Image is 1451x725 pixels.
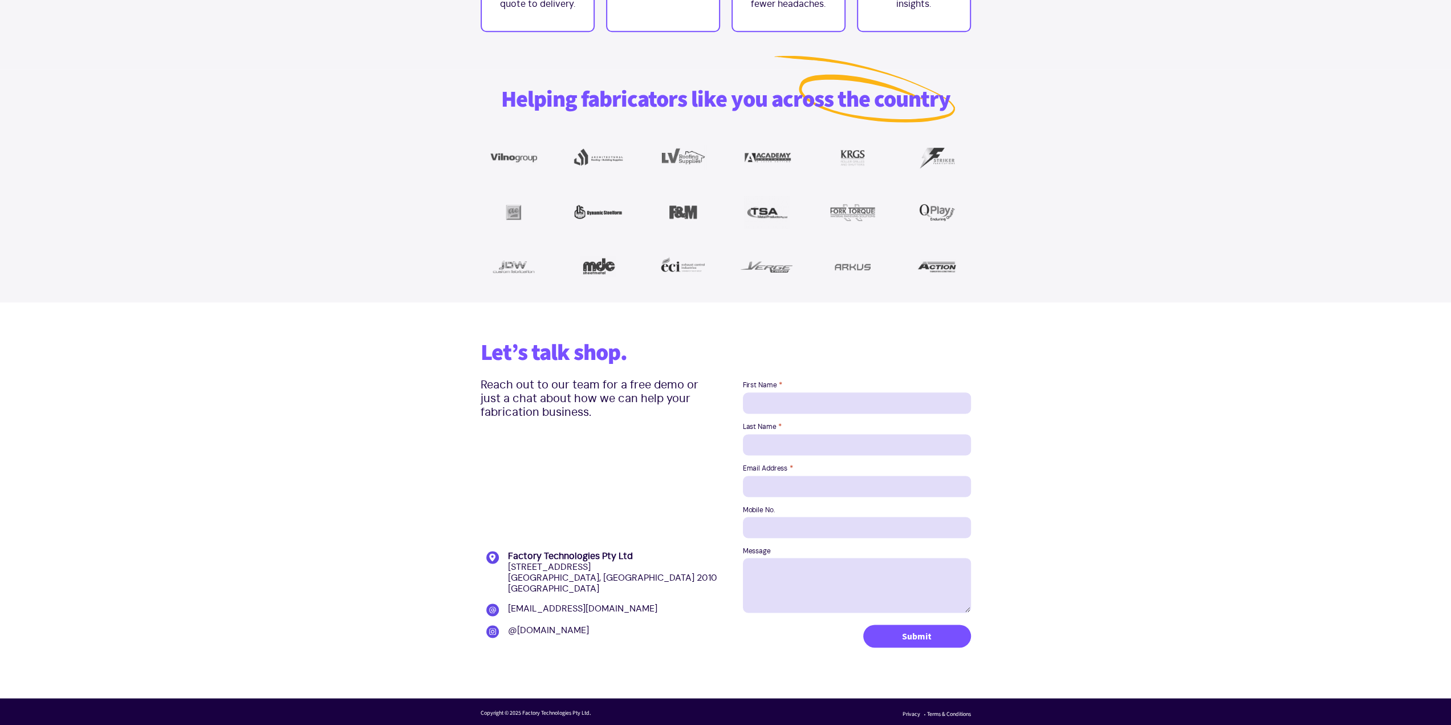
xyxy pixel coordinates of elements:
p: Reach out to our team for a free demo or just a chat about how we can help your fabrication busin... [481,378,720,419]
a: [EMAIL_ADDRESS][DOMAIN_NAME] [508,604,657,613]
p: [STREET_ADDRESS] [GEOGRAPHIC_DATA], [GEOGRAPHIC_DATA] 2010 [GEOGRAPHIC_DATA] [508,551,717,594]
label: Message [743,547,971,555]
b: Factory Technologies Pty Ltd [508,552,633,561]
a: @[DOMAIN_NAME] [508,626,589,635]
h2: Let’s talk shop. [481,339,971,367]
label: Last Name [743,423,971,431]
iframe: Chat Widget [1261,602,1451,725]
input: Submit [863,625,971,647]
label: First Name [743,381,971,390]
h2: Helping fabricators like you across the country [501,86,950,114]
label: Mobile No. [743,506,971,514]
label: Email Address [743,464,971,473]
a: Terms & Conditions [927,710,971,718]
a: Privacy [903,710,920,718]
p: Copyright © 2025 Factory Technologies Pty Ltd. [481,710,591,716]
iframe: <a href="[URL][DOMAIN_NAME]">Smartwatch GPS</a> [481,431,720,532]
